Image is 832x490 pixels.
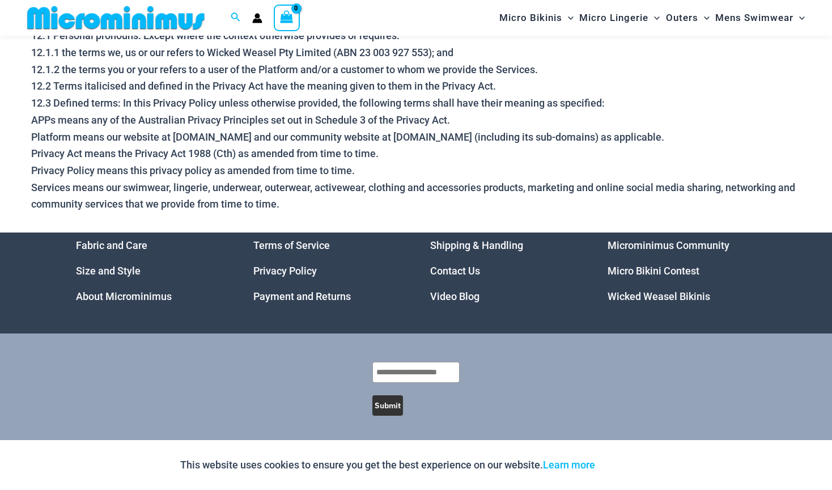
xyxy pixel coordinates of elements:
[372,395,403,416] button: Submit
[253,233,402,309] aside: Footer Widget 2
[543,459,595,471] a: Learn more
[666,3,698,32] span: Outers
[495,2,809,34] nav: Site Navigation
[663,3,712,32] a: OutersMenu ToggleMenu Toggle
[608,233,757,309] nav: Menu
[579,3,648,32] span: Micro Lingerie
[608,265,699,277] a: Micro Bikini Contest
[499,3,562,32] span: Micro Bikinis
[253,233,402,309] nav: Menu
[253,265,317,277] a: Privacy Policy
[793,3,805,32] span: Menu Toggle
[274,5,300,31] a: View Shopping Cart, empty
[76,233,225,309] aside: Footer Widget 1
[31,27,801,213] p: 12.1 Personal pronouns: Except where the context otherwise provides or requires: 12.1.1 the terms...
[76,233,225,309] nav: Menu
[76,239,147,251] a: Fabric and Care
[252,13,262,23] a: Account icon link
[608,233,757,309] aside: Footer Widget 4
[253,239,330,251] a: Terms of Service
[712,3,808,32] a: Mens SwimwearMenu ToggleMenu Toggle
[23,5,209,31] img: MM SHOP LOGO FLAT
[430,239,523,251] a: Shipping & Handling
[430,233,579,309] aside: Footer Widget 3
[76,265,141,277] a: Size and Style
[253,290,351,302] a: Payment and Returns
[180,457,595,474] p: This website uses cookies to ensure you get the best experience on our website.
[231,11,241,25] a: Search icon link
[576,3,663,32] a: Micro LingerieMenu ToggleMenu Toggle
[608,239,729,251] a: Microminimus Community
[430,265,480,277] a: Contact Us
[430,233,579,309] nav: Menu
[648,3,660,32] span: Menu Toggle
[76,290,172,302] a: About Microminimus
[562,3,574,32] span: Menu Toggle
[496,3,576,32] a: Micro BikinisMenu ToggleMenu Toggle
[715,3,793,32] span: Mens Swimwear
[608,290,710,302] a: Wicked Weasel Bikinis
[430,290,479,302] a: Video Blog
[698,3,710,32] span: Menu Toggle
[604,451,652,479] button: Accept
